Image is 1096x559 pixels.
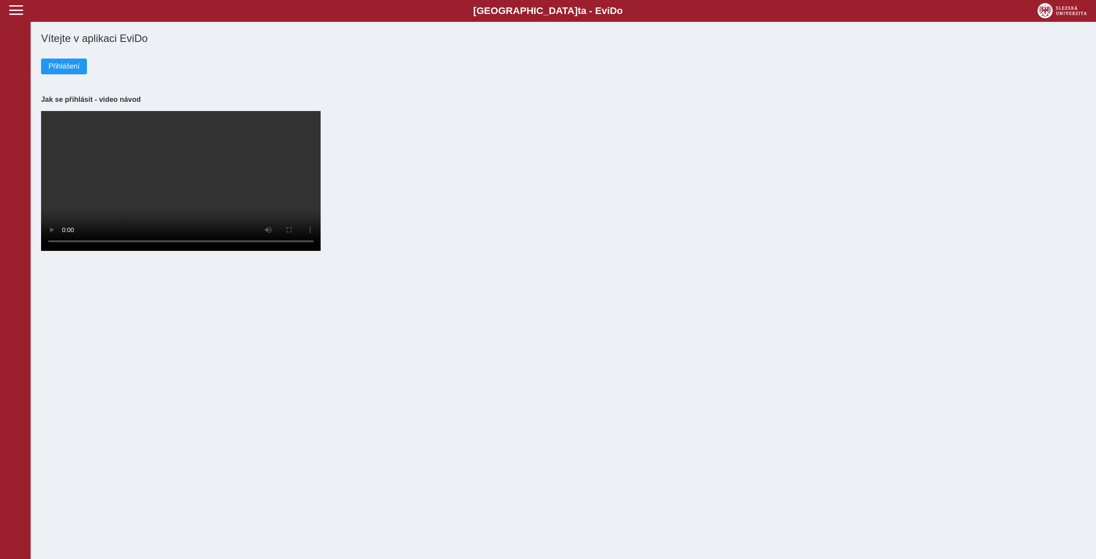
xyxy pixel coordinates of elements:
span: D [610,5,617,16]
span: Přihlášení [48,62,80,70]
h1: Vítejte v aplikaci EviDo [41,32,1086,45]
span: o [617,5,623,16]
span: t [577,5,581,16]
img: logo_web_su.png [1037,3,1087,18]
video: Your browser does not support the video tag. [41,111,321,251]
h3: Jak se přihlásit - video návod [41,95,1086,104]
button: Přihlášení [41,59,87,74]
b: [GEOGRAPHIC_DATA] a - Evi [26,5,1070,17]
